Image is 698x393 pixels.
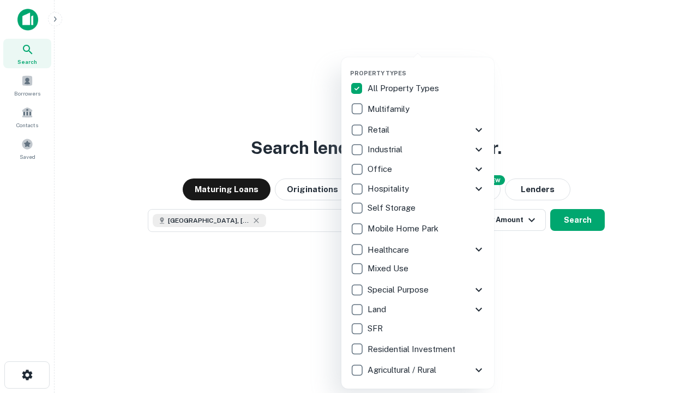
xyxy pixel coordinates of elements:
div: Retail [350,120,485,140]
p: Healthcare [368,243,411,257]
span: Property Types [350,70,406,76]
div: Agricultural / Rural [350,360,485,380]
div: Healthcare [350,240,485,259]
p: All Property Types [368,82,441,95]
p: Hospitality [368,182,411,195]
div: Land [350,300,485,319]
div: Hospitality [350,179,485,199]
iframe: Chat Widget [643,306,698,358]
p: Residential Investment [368,343,458,356]
div: Office [350,159,485,179]
div: Industrial [350,140,485,159]
p: Multifamily [368,103,412,116]
p: SFR [368,322,385,335]
p: Self Storage [368,201,418,215]
p: Mixed Use [368,262,411,275]
p: Industrial [368,143,405,156]
p: Retail [368,123,392,136]
p: Office [368,163,394,176]
p: Mobile Home Park [368,222,441,235]
p: Land [368,303,388,316]
p: Agricultural / Rural [368,364,438,377]
div: Special Purpose [350,280,485,300]
p: Special Purpose [368,283,431,296]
